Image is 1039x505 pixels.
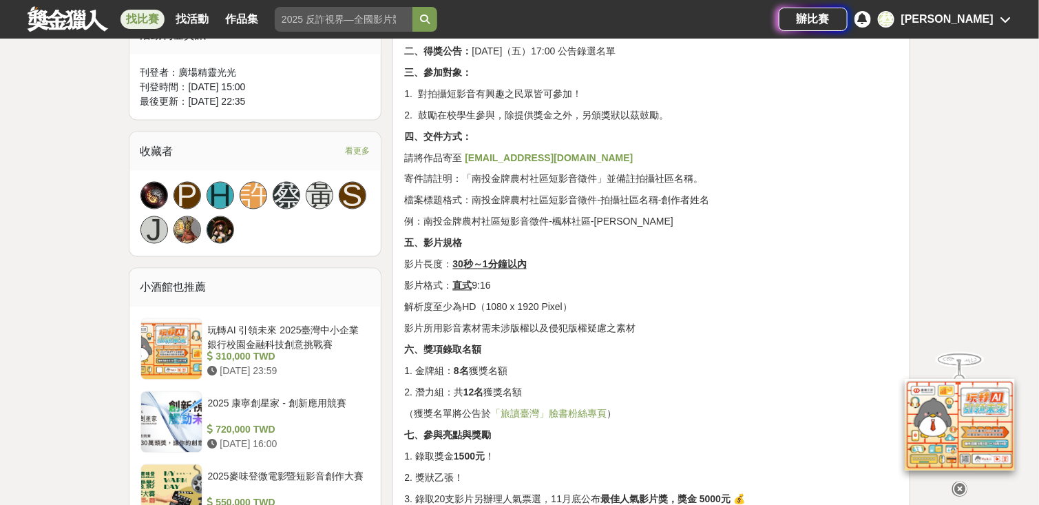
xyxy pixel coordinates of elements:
strong: 二、得獎公告： [404,45,472,56]
span: 看更多 [345,143,370,158]
a: J [140,216,168,244]
a: [EMAIL_ADDRESS][DOMAIN_NAME] [465,152,633,163]
img: Avatar [141,183,167,209]
u: 直式 [452,280,472,291]
p: 解析度至少為HD（1080 x 1920 Pixel） [404,300,899,315]
a: 玩轉AI 引領未來 2025臺灣中小企業銀行校園金融科技創意挑戰賽 310,000 TWD [DATE] 23:59 [140,318,370,380]
strong: 12名 [463,387,484,398]
a: Avatar [207,216,234,244]
a: 找活動 [170,10,214,29]
p: 1. 金牌組： 獲獎名額 [404,364,899,379]
p: 影片長度： [404,258,899,272]
strong: 8名 [454,366,469,377]
a: 許 [240,182,267,209]
div: 720,000 TWD [208,423,365,437]
p: 例：南投金牌農村社區短影音徵件-楓林社區-[PERSON_NAME] [404,215,899,229]
p: （獲獎名單將公告於 ） [404,407,899,422]
p: 檔案標題格式：南投金牌農村社區短影音徵件-拍攝社區名稱-創作者姓名 [404,194,899,208]
img: Avatar [207,217,233,243]
a: 「旅讀臺灣」臉書粉絲專頁 [491,409,607,420]
p: 影片所用影音素材需未涉版權以及侵犯版權疑慮之素材 [404,322,899,336]
p: 寄件請註明：「南投金牌農村社區短影音徵件」並備註拍攝社區名稱。 [404,172,899,187]
p: 2. 獎狀乙張！ [404,471,899,486]
a: 作品集 [220,10,264,29]
p: 影片格式： 9:16 [404,279,899,293]
strong: 三、參加對象： [404,67,472,78]
div: 最後更新： [DATE] 22:35 [140,94,370,109]
p: 2. 鼓勵在校學生參與，除提供獎金之外，另頒獎狀以茲鼓勵。 [404,108,899,123]
p: 請將作品寄至 [404,151,899,165]
strong: 五、影片規格 [404,238,462,249]
span: 收藏者 [140,145,174,157]
strong: 七、參與亮點與獎勵 [404,430,491,441]
a: Avatar [174,216,201,244]
strong: 最佳人氣影片獎，獎金 5000元 💰 [600,494,745,505]
div: 蔡 [878,11,894,28]
div: 刊登時間： [DATE] 15:00 [140,80,370,94]
a: H [207,182,234,209]
p: [DATE]（五）17:00 公告錄選名單 [404,44,899,59]
div: [PERSON_NAME] [901,11,994,28]
img: d2146d9a-e6f6-4337-9592-8cefde37ba6b.png [905,379,1015,471]
div: 刊登者： 廣場精靈光光 [140,65,370,80]
div: [DATE] 23:59 [208,364,365,379]
a: Avatar [140,182,168,209]
a: 找比賽 [120,10,165,29]
div: 小酒館也推薦 [129,269,381,307]
u: 30秒～1分鐘以內 [452,259,526,270]
div: 2025麥味登微電影暨短影音創作大賽 [208,470,365,496]
img: Avatar [174,217,200,243]
p: 2. 潛力組：共 獲獎名額 [404,386,899,400]
div: [DATE] 16:00 [208,437,365,452]
p: 1. 對拍攝短影音有興趣之民眾皆可參加！ [404,87,899,101]
strong: 六、獎項錄取名額 [404,344,481,355]
a: S [339,182,366,209]
div: 310,000 TWD [208,350,365,364]
div: 玩轉AI 引領未來 2025臺灣中小企業銀行校園金融科技創意挑戰賽 [208,324,365,350]
a: 黃 [306,182,333,209]
strong: 1500元 [454,451,485,462]
a: 蔡 [273,182,300,209]
a: 2025 康寧創星家 - 創新應用競賽 720,000 TWD [DATE] 16:00 [140,391,370,453]
strong: 四、交件方式： [404,131,472,142]
p: 1. 錄取獎金 ！ [404,450,899,464]
a: 辦比賽 [779,8,848,31]
a: P [174,182,201,209]
div: 2025 康寧創星家 - 創新應用競賽 [208,397,365,423]
input: 2025 反詐視界—全國影片競賽 [275,7,412,32]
